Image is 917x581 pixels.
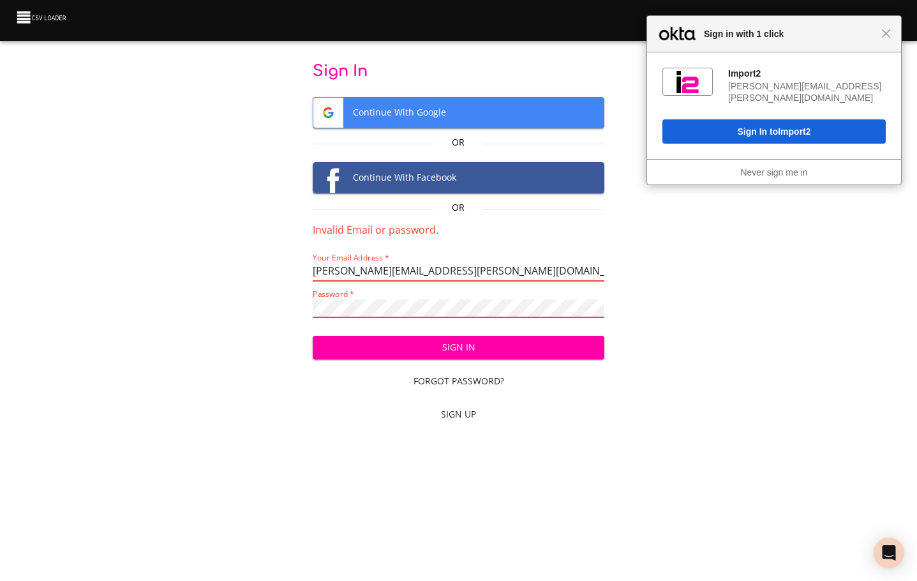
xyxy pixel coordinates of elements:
[434,201,482,214] p: Or
[313,98,343,128] img: Google logo
[323,340,595,356] span: Sign In
[728,68,886,79] div: Import2
[697,26,881,41] span: Sign in with 1 click
[728,80,886,103] div: [PERSON_NAME][EMAIL_ADDRESS][PERSON_NAME][DOMAIN_NAME]
[313,254,389,262] label: Your Email Address
[778,126,810,137] span: Import2
[313,162,605,193] button: Facebook logoContinue With Facebook
[313,370,605,393] a: Forgot Password?
[15,8,69,26] img: CSV Loader
[313,336,605,359] button: Sign In
[676,71,699,93] img: fs0g33u049Gt7yvEy1t7
[318,373,600,389] span: Forgot Password?
[313,403,605,426] a: Sign Up
[313,98,604,128] span: Continue With Google
[313,163,343,193] img: Facebook logo
[318,407,600,423] span: Sign Up
[313,61,605,82] p: Sign In
[881,29,891,38] span: Close
[313,97,605,128] button: Google logoContinue With Google
[434,136,482,149] p: Or
[313,222,605,238] p: Invalid Email or password.
[662,119,886,144] button: Sign In toImport2
[313,290,354,298] label: Password
[740,167,807,177] a: Never sign me in
[874,538,904,568] div: Open Intercom Messenger
[313,163,604,193] span: Continue With Facebook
